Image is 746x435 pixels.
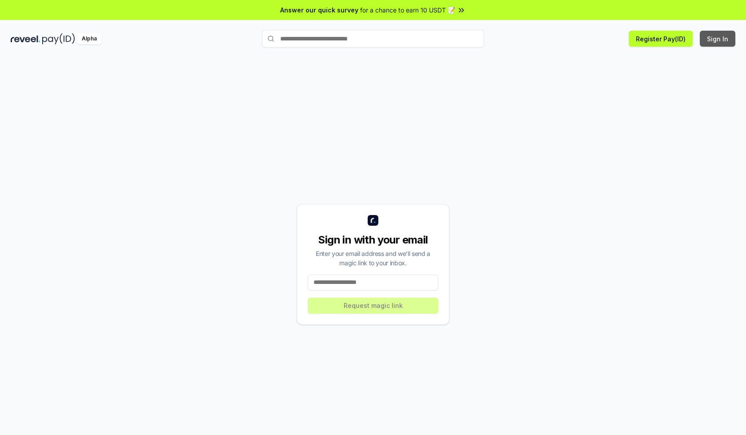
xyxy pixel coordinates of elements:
button: Register Pay(ID) [629,31,693,47]
span: Answer our quick survey [280,5,358,15]
button: Sign In [700,31,735,47]
span: for a chance to earn 10 USDT 📝 [360,5,455,15]
img: logo_small [368,215,378,226]
img: reveel_dark [11,33,40,44]
div: Enter your email address and we’ll send a magic link to your inbox. [308,249,438,267]
img: pay_id [42,33,75,44]
div: Sign in with your email [308,233,438,247]
div: Alpha [77,33,102,44]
